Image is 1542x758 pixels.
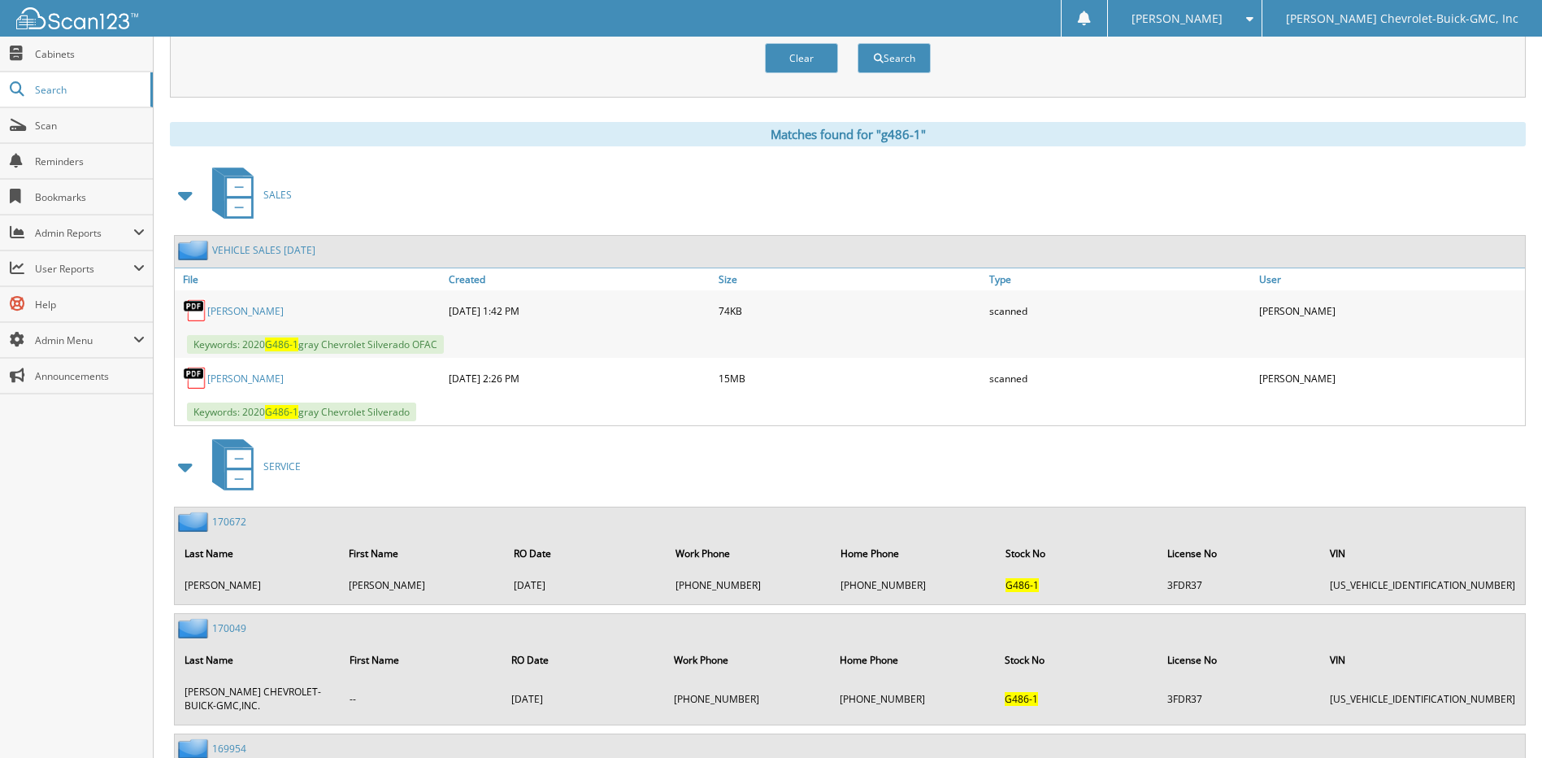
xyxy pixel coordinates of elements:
span: Search [35,83,142,97]
span: Reminders [35,155,145,168]
img: folder2.png [178,618,212,638]
div: [PERSON_NAME] [1255,294,1525,327]
th: License No [1159,537,1320,570]
span: User Reports [35,262,133,276]
a: 169954 [212,742,246,756]
a: [PERSON_NAME] [207,372,284,386]
a: SERVICE [202,434,301,499]
th: RO Date [506,537,666,570]
td: [PERSON_NAME] [341,572,503,599]
div: [DATE] 1:42 PM [445,294,715,327]
td: -- [341,678,502,719]
th: First Name [341,643,502,677]
a: Size [715,268,984,290]
a: File [175,268,445,290]
a: 170049 [212,621,246,635]
th: Home Phone [832,643,995,677]
td: 3FDR37 [1159,678,1320,719]
img: PDF.png [183,298,207,323]
img: folder2.png [178,240,212,260]
span: G486-1 [1006,578,1039,592]
td: [PHONE_NUMBER] [666,678,829,719]
td: [US_VEHICLE_IDENTIFICATION_NUMBER] [1322,572,1523,599]
span: G486-1 [265,338,298,351]
th: Last Name [176,537,339,570]
img: PDF.png [183,366,207,390]
span: [PERSON_NAME] [1132,14,1223,24]
iframe: Chat Widget [1461,680,1542,758]
span: SERVICE [263,460,301,473]
img: scan123-logo-white.svg [16,7,138,29]
td: [PHONE_NUMBER] [832,572,996,599]
th: Work Phone [666,643,829,677]
td: [PERSON_NAME] [176,572,339,599]
span: Bookmarks [35,190,145,204]
th: Work Phone [667,537,831,570]
a: 170672 [212,515,246,529]
td: [US_VEHICLE_IDENTIFICATION_NUMBER] [1322,678,1523,719]
span: Admin Menu [35,333,133,347]
span: [PERSON_NAME] Chevrolet-Buick-GMC, Inc [1286,14,1518,24]
span: G486-1 [265,405,298,419]
th: Home Phone [832,537,996,570]
td: [DATE] [503,678,664,719]
div: 74KB [715,294,984,327]
span: Keywords: 2020 gray Chevrolet Silverado [187,403,416,421]
a: SALES [202,163,292,227]
td: [PERSON_NAME] CHEVROLET-BUICK-GMC,INC. [176,678,340,719]
th: VIN [1322,643,1523,677]
div: Matches found for "g486-1" [170,122,1526,146]
a: VEHICLE SALES [DATE] [212,243,315,257]
span: Announcements [35,369,145,383]
th: First Name [341,537,503,570]
span: Keywords: 2020 gray Chevrolet Silverado OFAC [187,335,444,354]
a: Created [445,268,715,290]
th: Last Name [176,643,340,677]
a: User [1255,268,1525,290]
th: RO Date [503,643,664,677]
button: Search [858,43,931,73]
div: [PERSON_NAME] [1255,362,1525,394]
td: [DATE] [506,572,666,599]
span: Help [35,298,145,311]
td: [PHONE_NUMBER] [832,678,995,719]
span: Admin Reports [35,226,133,240]
span: Cabinets [35,47,145,61]
img: folder2.png [178,512,212,532]
td: 3FDR37 [1159,572,1320,599]
div: scanned [985,294,1255,327]
button: Clear [765,43,838,73]
th: VIN [1322,537,1523,570]
th: Stock No [997,537,1158,570]
span: SALES [263,188,292,202]
div: scanned [985,362,1255,394]
span: G486-1 [1005,692,1038,706]
th: Stock No [997,643,1158,677]
div: [DATE] 2:26 PM [445,362,715,394]
th: License No [1159,643,1320,677]
a: Type [985,268,1255,290]
span: Scan [35,119,145,133]
a: [PERSON_NAME] [207,304,284,318]
div: 15MB [715,362,984,394]
td: [PHONE_NUMBER] [667,572,831,599]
